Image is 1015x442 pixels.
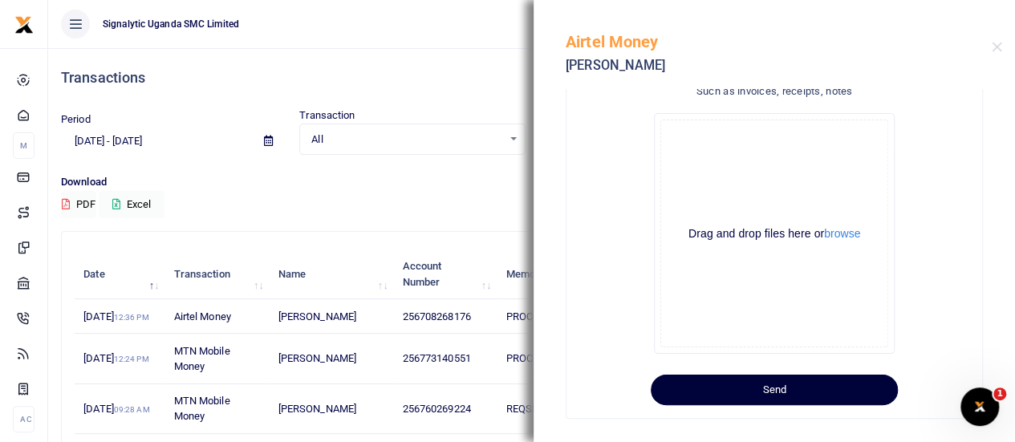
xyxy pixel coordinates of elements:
[61,112,91,128] label: Period
[661,226,887,241] div: Drag and drop files here or
[566,58,992,74] h5: [PERSON_NAME]
[174,310,231,322] span: Airtel Money
[14,15,34,34] img: logo-small
[83,403,149,415] span: [DATE]
[114,355,149,363] small: 12:24 PM
[83,310,148,322] span: [DATE]
[61,128,251,155] input: select period
[114,405,150,414] small: 09:28 AM
[651,375,898,405] button: Send
[114,313,149,322] small: 12:36 PM
[174,345,230,373] span: MTN Mobile Money
[174,395,230,423] span: MTN Mobile Money
[960,387,999,426] iframe: Intercom live chat
[393,249,497,299] th: Account Number: activate to sort column ascending
[99,191,164,218] button: Excel
[61,174,1002,191] p: Download
[566,32,992,51] h5: Airtel Money
[278,403,356,415] span: [PERSON_NAME]
[403,310,471,322] span: 256708268176
[497,249,680,299] th: Memo: activate to sort column ascending
[164,249,269,299] th: Transaction: activate to sort column ascending
[403,403,471,415] span: 256760269224
[654,113,895,354] div: File Uploader
[278,352,356,364] span: [PERSON_NAME]
[403,352,471,364] span: 256773140551
[83,352,148,364] span: [DATE]
[13,406,35,432] li: Ac
[993,387,1006,400] span: 1
[269,249,393,299] th: Name: activate to sort column ascending
[505,352,583,364] span: PROC00055 GEN
[14,18,34,30] a: logo-small logo-large logo-large
[61,191,96,218] button: PDF
[311,132,501,148] span: All
[61,69,1002,87] h4: Transactions
[13,132,35,159] li: M
[586,83,963,100] h4: Such as invoices, receipts, notes
[824,228,860,239] button: browse
[278,310,356,322] span: [PERSON_NAME]
[505,310,583,322] span: PROC00054 GEN
[96,17,246,31] span: Signalytic Uganda SMC Limited
[505,403,567,415] span: REQSN00104
[992,42,1002,52] button: Close
[299,107,355,124] label: Transaction
[75,249,164,299] th: Date: activate to sort column descending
